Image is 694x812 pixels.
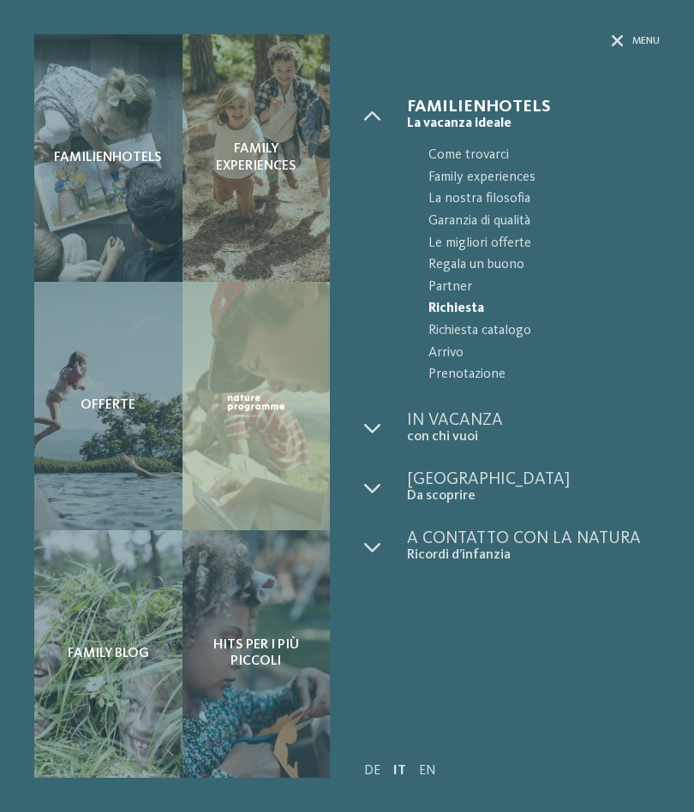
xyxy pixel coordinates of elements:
[407,116,660,132] span: La vacanza ideale
[200,141,314,174] span: Family experiences
[428,320,660,343] span: Richiesta catalogo
[428,254,660,277] span: Regala un buono
[428,145,660,167] span: Come trovarci
[428,211,660,233] span: Garanzia di qualità
[34,282,182,529] a: Richiedete ora senza impegno! Offerte
[407,233,660,255] a: Le migliori offerte
[632,34,660,49] span: Menu
[407,188,660,211] a: La nostra filosofia
[407,488,660,505] span: Da scoprire
[364,764,380,778] a: DE
[182,34,331,282] a: Richiedete ora senza impegno! Family experiences
[68,646,149,662] span: Family Blog
[407,547,660,564] span: Ricordi d’infanzia
[419,764,436,778] a: EN
[407,99,660,116] span: Familienhotels
[407,530,660,547] span: A contatto con la natura
[428,298,660,320] span: Richiesta
[81,397,135,414] span: Offerte
[428,364,660,386] span: Prenotazione
[407,429,660,445] span: con chi vuoi
[407,412,660,429] span: In vacanza
[225,392,288,421] img: Nature Programme
[407,471,660,505] a: [GEOGRAPHIC_DATA] Da scoprire
[34,34,182,282] a: Richiedete ora senza impegno! Familienhotels
[407,145,660,167] a: Come trovarci
[182,530,331,778] a: Richiedete ora senza impegno! Hits per i più piccoli
[428,233,660,255] span: Le migliori offerte
[407,167,660,189] a: Family experiences
[34,530,182,778] a: Richiedete ora senza impegno! Family Blog
[407,412,660,445] a: In vacanza con chi vuoi
[200,637,314,670] span: Hits per i più piccoli
[407,471,660,488] span: [GEOGRAPHIC_DATA]
[407,254,660,277] a: Regala un buono
[428,167,660,189] span: Family experiences
[407,298,660,320] a: Richiesta
[407,343,660,365] a: Arrivo
[407,211,660,233] a: Garanzia di qualità
[393,764,406,778] a: IT
[407,364,660,386] a: Prenotazione
[54,150,162,166] span: Familienhotels
[428,188,660,211] span: La nostra filosofia
[407,99,660,132] a: Familienhotels La vacanza ideale
[407,277,660,299] a: Partner
[182,282,331,529] a: Richiedete ora senza impegno! Nature Programme
[407,320,660,343] a: Richiesta catalogo
[428,343,660,365] span: Arrivo
[428,277,660,299] span: Partner
[407,530,660,564] a: A contatto con la natura Ricordi d’infanzia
